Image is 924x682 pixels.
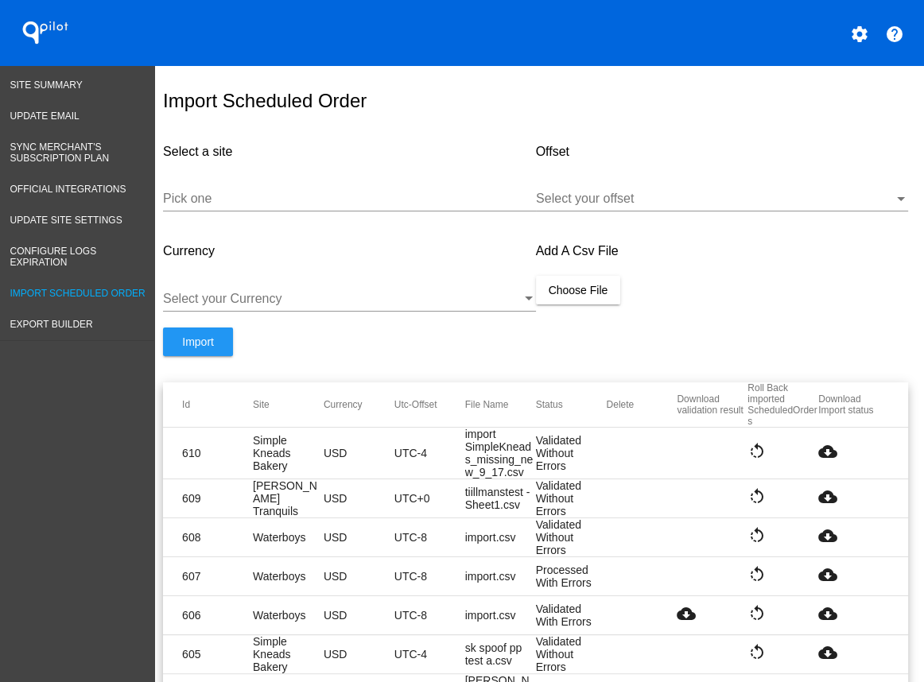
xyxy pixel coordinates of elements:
h4: Offset [536,145,908,159]
span: Import Scheduled Order [10,288,146,299]
mat-header-cell: Utc-Offset [394,399,465,410]
mat-cell: tiillmanstest - Sheet1.csv [465,486,536,511]
h4: Add A Csv File [536,244,908,258]
mat-cell: UTC-8 [394,531,465,544]
mat-cell: Waterboys [253,570,324,583]
h1: QPilot [14,17,77,48]
mat-cell: 610 [182,447,253,459]
mat-cell: USD [324,648,394,661]
span: Sync Merchant's Subscription Plan [10,141,110,164]
mat-icon: settings [849,25,868,44]
h4: Currency [163,244,535,258]
mat-cell: UTC-8 [394,570,465,583]
mat-icon: cloud_download [818,604,837,623]
mat-header-cell: File Name [465,399,536,410]
mat-cell: import.csv [465,609,536,622]
mat-cell: Processed With Errors [536,564,607,589]
span: Update Site Settings [10,215,122,226]
mat-icon: rotate_left [747,604,767,623]
mat-cell: Simple Kneads Bakery [253,434,324,472]
span: Choose File [549,284,608,296]
mat-cell: 605 [182,648,253,661]
span: Site Summary [10,79,83,91]
mat-cell: import SimpleKneads_missing_new_9_17.csv [465,428,536,479]
span: Update Email [10,110,80,122]
mat-header-cell: Id [182,399,253,410]
mat-icon: rotate_left [747,643,767,662]
mat-cell: import.csv [465,531,536,544]
mat-cell: USD [324,609,394,622]
mat-cell: UTC-4 [394,447,465,459]
h1: Import Scheduled Order [163,90,908,112]
mat-cell: Waterboys [253,609,324,622]
mat-icon: rotate_left [747,442,767,461]
mat-cell: USD [324,447,394,459]
mat-icon: cloud_download [677,604,696,623]
button: Choose File [536,276,621,304]
span: Configure logs expiration [10,246,97,268]
mat-cell: Simple Kneads Bakery [253,635,324,673]
mat-icon: cloud_download [818,442,837,461]
mat-header-cell: Currency [324,399,394,410]
mat-icon: cloud_download [818,643,837,662]
mat-cell: UTC-4 [394,648,465,661]
mat-cell: Validated With Errors [536,603,607,628]
mat-header-cell: Site [253,399,324,410]
mat-icon: rotate_left [747,526,767,545]
mat-cell: UTC-8 [394,609,465,622]
mat-cell: 607 [182,570,253,583]
span: Official Integrations [10,184,126,195]
mat-cell: Waterboys [253,531,324,544]
mat-cell: Validated Without Errors [536,479,607,517]
input: Number [163,192,535,206]
mat-header-cell: Download validation result [677,393,747,416]
span: Import [182,335,214,348]
h4: Select a site [163,145,535,159]
mat-icon: rotate_left [747,565,767,584]
mat-cell: USD [324,531,394,544]
mat-cell: Validated Without Errors [536,518,607,556]
mat-header-cell: Status [536,399,607,410]
mat-header-cell: Roll Back imported ScheduledOrders [747,382,818,427]
mat-icon: cloud_download [818,565,837,584]
span: Export Builder [10,319,93,330]
mat-cell: 608 [182,531,253,544]
mat-cell: USD [324,492,394,505]
mat-cell: 606 [182,609,253,622]
mat-cell: Validated Without Errors [536,635,607,673]
mat-cell: sk spoof pp test a.csv [465,641,536,667]
mat-cell: UTC+0 [394,492,465,505]
mat-icon: cloud_download [818,487,837,506]
button: Import [163,327,233,356]
mat-header-cell: Download Import status [818,393,889,416]
mat-icon: cloud_download [818,526,837,545]
mat-icon: rotate_left [747,487,767,506]
mat-cell: [PERSON_NAME] Tranquils [253,479,324,517]
mat-cell: USD [324,570,394,583]
mat-cell: import.csv [465,570,536,583]
mat-cell: 609 [182,492,253,505]
mat-cell: Validated Without Errors [536,434,607,472]
mat-icon: help [885,25,904,44]
mat-header-cell: Delete [606,399,677,410]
